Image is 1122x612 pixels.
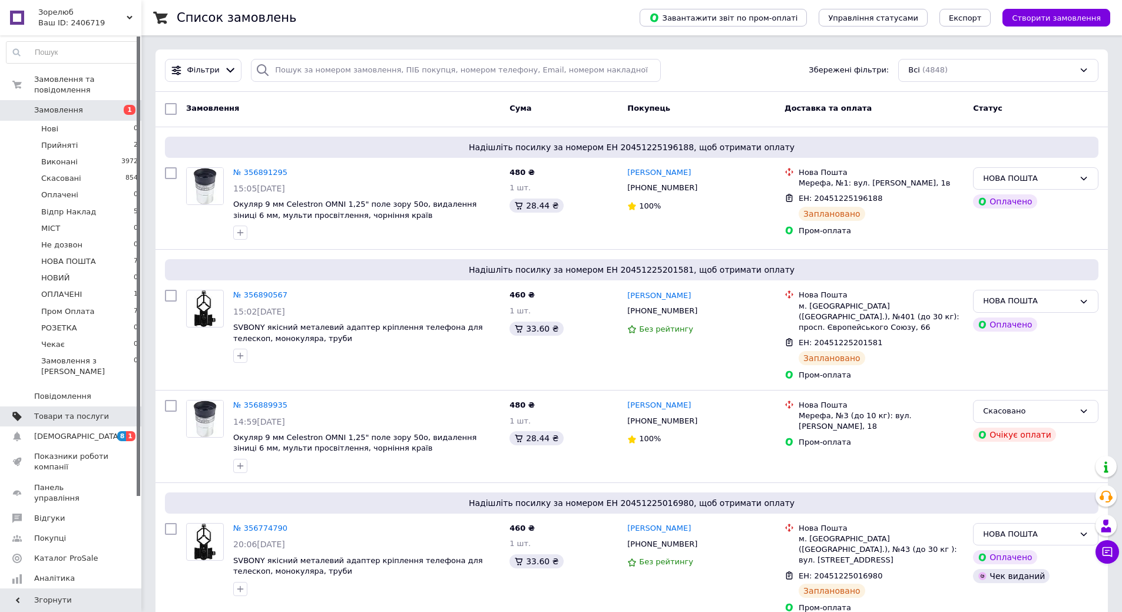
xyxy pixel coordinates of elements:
span: Створити замовлення [1012,14,1101,22]
span: 2 [134,140,138,151]
span: 1 шт. [509,539,531,548]
a: Створити замовлення [991,13,1110,22]
span: РОЗЕТКА [41,323,77,333]
a: Окуляр 9 мм Celestron OMNI 1,25" поле зору 50o, видалення зіниці 6 мм, мульти просвітлення, чорні... [233,200,476,220]
span: 480 ₴ [509,401,535,409]
span: [PHONE_NUMBER] [627,540,697,548]
button: Управління статусами [819,9,928,27]
div: Пром-оплата [799,370,964,381]
a: Фото товару [186,523,224,561]
span: ОПЛАЧЕНІ [41,289,82,300]
span: Всі [908,65,920,76]
span: 5 [134,207,138,217]
div: Чек виданий [973,569,1050,583]
span: Замовлення [186,104,239,113]
a: SVBONY якісний металевий адаптер кріплення телефона для телескоп, монокуляра, труби [233,323,483,343]
span: Скасовані [41,173,81,184]
span: 1 шт. [509,416,531,425]
div: Заплановано [799,351,865,365]
span: Cума [509,104,531,113]
span: Без рейтингу [639,325,693,333]
span: Завантажити звіт по пром-оплаті [649,12,797,23]
a: Окуляр 9 мм Celestron OMNI 1,25" поле зору 50o, видалення зіниці 6 мм, мульти просвітлення, чорні... [233,433,476,453]
a: № 356889935 [233,401,287,409]
div: Пром-оплата [799,437,964,448]
span: Зорелюб [38,7,127,18]
div: м. [GEOGRAPHIC_DATA] ([GEOGRAPHIC_DATA].), №43 (до 30 кг ): вул. [STREET_ADDRESS] [799,534,964,566]
span: Замовлення з [PERSON_NAME] [41,356,134,377]
span: 14:59[DATE] [233,417,285,426]
span: Відгуки [34,513,65,524]
span: 3972 [121,157,138,167]
span: 1 шт. [509,306,531,315]
span: 854 [125,173,138,184]
span: Статус [973,104,1002,113]
span: [PHONE_NUMBER] [627,416,697,425]
div: Нова Пошта [799,167,964,178]
span: Каталог ProSale [34,553,98,564]
span: Покупець [627,104,670,113]
div: 28.44 ₴ [509,431,563,445]
span: 0 [134,356,138,377]
span: Чекає [41,339,65,350]
a: [PERSON_NAME] [627,523,691,534]
img: Фото товару [194,290,216,327]
span: 100% [639,434,661,443]
div: Нова Пошта [799,523,964,534]
span: [PHONE_NUMBER] [627,306,697,315]
span: 0 [134,339,138,350]
span: Замовлення та повідомлення [34,74,141,95]
span: 0 [134,323,138,333]
a: № 356890567 [233,290,287,299]
div: Ваш ID: 2406719 [38,18,141,28]
span: 100% [639,201,661,210]
input: Пошук за номером замовлення, ПІБ покупця, номером телефону, Email, номером накладної [251,59,661,82]
span: 0 [134,223,138,234]
a: Фото товару [186,167,224,205]
span: ЕН: 20451225196188 [799,194,882,203]
span: 15:02[DATE] [233,307,285,316]
span: 1 [134,289,138,300]
span: НОВИЙ [41,273,69,283]
div: Скасовано [983,405,1074,418]
div: Заплановано [799,207,865,221]
span: [PHONE_NUMBER] [627,183,697,192]
div: Нова Пошта [799,290,964,300]
span: Надішліть посилку за номером ЕН 20451225201581, щоб отримати оплату [170,264,1094,276]
div: Нова Пошта [799,400,964,411]
span: Управління статусами [828,14,918,22]
div: Оплачено [973,194,1037,209]
span: Виконані [41,157,78,167]
span: Надішліть посилку за номером ЕН 20451225196188, щоб отримати оплату [170,141,1094,153]
a: № 356891295 [233,168,287,177]
div: Мерефа, №3 (до 10 кг): вул. [PERSON_NAME], 18 [799,411,964,432]
a: SVBONY якісний металевий адаптер кріплення телефона для телескоп, монокуляра, труби [233,556,483,576]
span: 0 [134,240,138,250]
a: Фото товару [186,290,224,327]
div: Очікує оплати [973,428,1056,442]
span: Прийняті [41,140,78,151]
span: 8 [117,431,127,441]
span: Не дозвон [41,240,82,250]
span: Нові [41,124,58,134]
div: Оплачено [973,550,1037,564]
span: 7 [134,306,138,317]
div: Пром-оплата [799,226,964,236]
span: Повідомлення [34,391,91,402]
div: НОВА ПОШТА [983,295,1074,307]
span: Без рейтингу [639,557,693,566]
span: Аналітика [34,573,75,584]
span: 7 [134,256,138,267]
a: [PERSON_NAME] [627,290,691,302]
a: [PERSON_NAME] [627,400,691,411]
div: 28.44 ₴ [509,199,563,213]
span: Доставка та оплата [785,104,872,113]
span: 0 [134,273,138,283]
span: Експорт [949,14,982,22]
a: № 356774790 [233,524,287,532]
div: Оплачено [973,317,1037,332]
input: Пошук [6,42,138,63]
span: 1 [124,105,135,115]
